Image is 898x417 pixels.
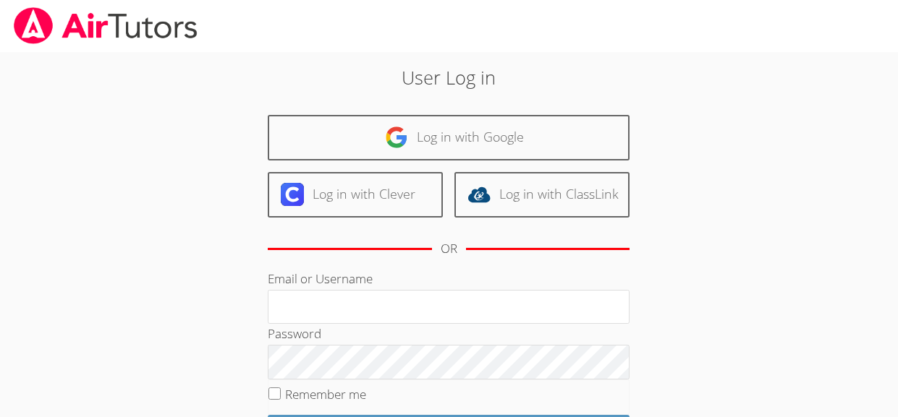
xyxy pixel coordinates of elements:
[281,183,304,206] img: clever-logo-6eab21bc6e7a338710f1a6ff85c0baf02591cd810cc4098c63d3a4b26e2feb20.svg
[454,172,630,218] a: Log in with ClassLink
[385,126,408,149] img: google-logo-50288ca7cdecda66e5e0955fdab243c47b7ad437acaf1139b6f446037453330a.svg
[441,238,457,259] div: OR
[206,64,691,91] h2: User Log in
[285,386,366,403] label: Remember me
[268,115,630,160] a: Log in with Google
[12,7,199,44] img: airtutors_banner-c4298cdbf04f3fff15de1276eac7730deb9818008684d7c2e4769d2f7ddbe033.png
[268,172,443,218] a: Log in with Clever
[268,270,373,287] label: Email or Username
[467,183,491,206] img: classlink-logo-d6bb404cc1216ec64c9a2012d9dc4662098be43eaf13dc465df04b49fa7ab582.svg
[268,325,321,342] label: Password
